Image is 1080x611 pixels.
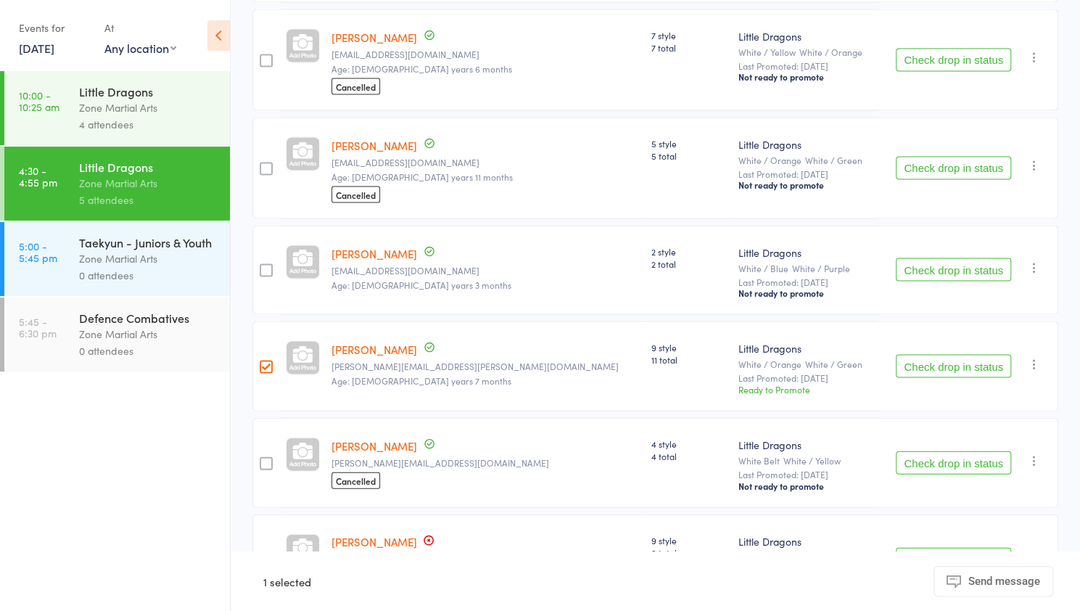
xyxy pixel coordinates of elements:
div: Any location [104,40,176,56]
span: 2 total [651,258,727,270]
span: White / Orange [799,46,862,58]
div: White / Yellow [738,47,872,57]
time: 5:45 - 6:30 pm [19,316,57,339]
div: 5 attendees [79,192,218,208]
span: Send message [968,575,1040,588]
span: White / Purple [792,262,850,274]
span: 5 style [651,137,727,149]
div: White / Orange [738,359,872,369]
button: Send message [933,566,1053,596]
span: Cancelled [331,186,380,203]
button: Check drop in status [896,548,1011,571]
small: Last Promoted: [DATE] [738,169,872,179]
span: White / Green [805,154,862,166]
button: Check drop in status [896,49,1011,72]
span: Age: [DEMOGRAPHIC_DATA] years 7 months [331,374,511,387]
time: 4:30 - 4:55 pm [19,165,57,188]
button: Check drop in status [896,157,1011,180]
small: davsbowe@gmail.com [331,157,640,168]
span: 7 total [651,41,727,54]
div: Little Dragons [738,341,872,356]
span: 7 style [651,29,727,41]
a: [PERSON_NAME] [331,246,417,261]
span: 11 total [651,353,727,366]
small: Last Promoted: [DATE] [738,469,872,480]
div: 0 attendees [79,343,218,359]
div: Not ready to promote [738,71,872,83]
time: 10:00 - 10:25 am [19,89,59,112]
span: 4 total [651,450,727,462]
div: Not ready to promote [738,179,872,191]
button: Check drop in status [896,258,1011,282]
a: [DATE] [19,40,54,56]
a: [PERSON_NAME] [331,438,417,454]
span: 4 style [651,438,727,450]
div: Zone Martial Arts [79,99,218,116]
div: White / Orange [738,155,872,165]
time: 5:00 - 5:45 pm [19,240,57,263]
button: Check drop in status [896,355,1011,378]
span: Age: [DEMOGRAPHIC_DATA] years 3 months [331,279,511,291]
div: Zone Martial Arts [79,175,218,192]
span: Cancelled [331,472,380,489]
span: 9 total [651,546,727,559]
div: Defence Combatives [79,310,218,326]
button: Check drop in status [896,451,1011,475]
span: 5 total [651,149,727,162]
a: 4:30 -4:55 pmLittle DragonsZone Martial Arts5 attendees [4,147,230,221]
div: Not ready to promote [738,287,872,299]
div: 0 attendees [79,267,218,284]
span: White / Orange [799,551,862,563]
small: dannielle_newham@outlook.com [331,266,640,276]
span: 9 style [651,341,727,353]
small: mike.kolta@gmail.com [331,361,640,372]
a: 10:00 -10:25 amLittle DragonsZone Martial Arts4 attendees [4,71,230,145]
div: Events for [19,16,90,40]
div: Little Dragons [738,245,872,260]
a: 5:45 -6:30 pmDefence CombativesZone Martial Arts0 attendees [4,298,230,372]
div: White Belt [738,456,872,465]
div: Ready to Promote [738,383,872,395]
a: [PERSON_NAME] [331,138,417,153]
div: 4 attendees [79,116,218,133]
a: 5:00 -5:45 pmTaekyun - Juniors & YouthZone Martial Arts0 attendees [4,222,230,296]
div: Not ready to promote [738,480,872,492]
small: Last Promoted: [DATE] [738,373,872,383]
span: Cancelled [331,78,380,95]
span: 2 style [651,245,727,258]
span: Age: [DEMOGRAPHIC_DATA] years 6 months [331,62,512,75]
div: Little Dragons [79,83,218,99]
div: Zone Martial Arts [79,250,218,267]
div: Little Dragons [738,438,872,452]
div: 1 selected [263,566,311,596]
div: Little Dragons [738,29,872,44]
small: Last Promoted: [DATE] [738,277,872,287]
div: Little Dragons [738,534,872,549]
small: Last Promoted: [DATE] [738,61,872,71]
span: 9 style [651,534,727,546]
a: [PERSON_NAME] [331,342,417,357]
div: Zone Martial Arts [79,326,218,343]
small: tomasjurasko@yahoo.com [331,49,640,60]
div: Little Dragons [79,159,218,175]
span: Age: [DEMOGRAPHIC_DATA] years 11 months [331,171,513,183]
span: White / Green [805,358,862,370]
div: White / Blue [738,263,872,273]
a: [PERSON_NAME] [331,30,417,45]
small: j.gravanis@hotmail.com [331,458,640,468]
div: Little Dragons [738,137,872,152]
a: [PERSON_NAME] [331,534,417,549]
div: At [104,16,176,40]
div: Taekyun - Juniors & Youth [79,234,218,250]
span: White / Yellow [783,454,841,467]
